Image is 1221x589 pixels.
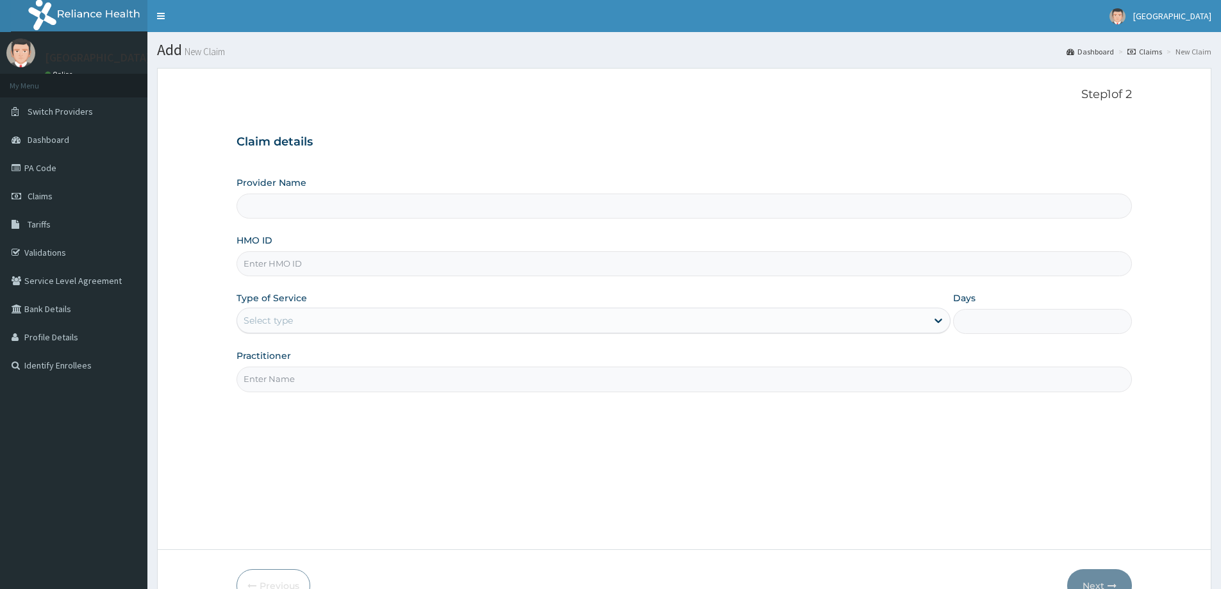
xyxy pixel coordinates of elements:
[237,367,1132,392] input: Enter Name
[953,292,976,304] label: Days
[237,349,291,362] label: Practitioner
[237,135,1132,149] h3: Claim details
[1127,46,1162,57] a: Claims
[237,292,307,304] label: Type of Service
[182,47,225,56] small: New Claim
[28,219,51,230] span: Tariffs
[45,70,76,79] a: Online
[244,314,293,327] div: Select type
[1067,46,1114,57] a: Dashboard
[28,190,53,202] span: Claims
[1109,8,1125,24] img: User Image
[237,176,306,189] label: Provider Name
[237,251,1132,276] input: Enter HMO ID
[28,134,69,145] span: Dashboard
[1163,46,1211,57] li: New Claim
[28,106,93,117] span: Switch Providers
[45,52,151,63] p: [GEOGRAPHIC_DATA]
[157,42,1211,58] h1: Add
[237,88,1132,102] p: Step 1 of 2
[6,38,35,67] img: User Image
[1133,10,1211,22] span: [GEOGRAPHIC_DATA]
[237,234,272,247] label: HMO ID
